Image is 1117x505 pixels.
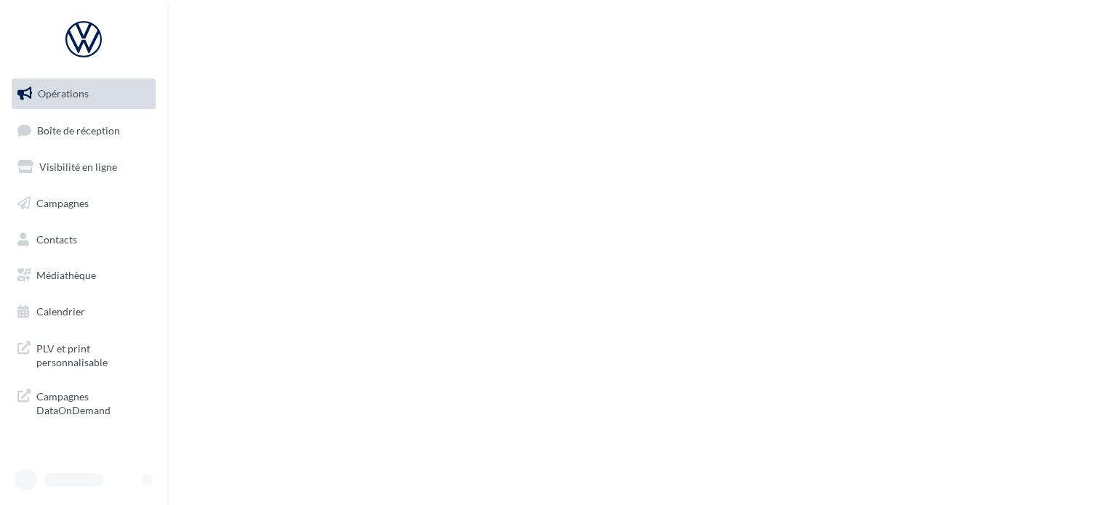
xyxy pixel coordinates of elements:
[36,197,89,209] span: Campagnes
[36,269,96,281] span: Médiathèque
[36,233,77,245] span: Contacts
[9,152,159,182] a: Visibilité en ligne
[9,260,159,291] a: Médiathèque
[9,333,159,376] a: PLV et print personnalisable
[9,296,159,327] a: Calendrier
[9,78,159,109] a: Opérations
[9,225,159,255] a: Contacts
[37,124,120,136] span: Boîte de réception
[38,87,89,100] span: Opérations
[9,188,159,219] a: Campagnes
[9,115,159,146] a: Boîte de réception
[36,387,150,418] span: Campagnes DataOnDemand
[36,339,150,370] span: PLV et print personnalisable
[39,161,117,173] span: Visibilité en ligne
[9,381,159,424] a: Campagnes DataOnDemand
[36,305,85,318] span: Calendrier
